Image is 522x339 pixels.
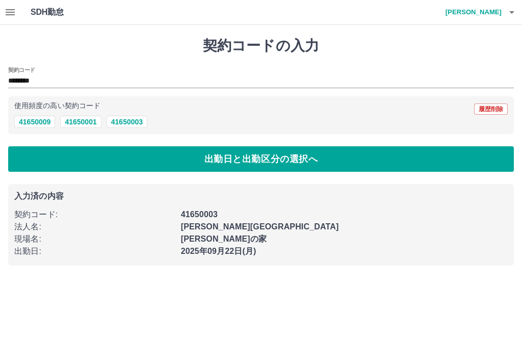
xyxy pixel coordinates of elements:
button: 41650003 [107,116,147,128]
p: 出勤日 : [14,245,175,257]
b: [PERSON_NAME][GEOGRAPHIC_DATA] [181,222,339,231]
h1: 契約コードの入力 [8,37,514,55]
p: 現場名 : [14,233,175,245]
h2: 契約コード [8,66,35,74]
button: 出勤日と出勤区分の選択へ [8,146,514,172]
b: 2025年09月22日(月) [181,247,256,255]
p: 契約コード : [14,208,175,221]
p: 法人名 : [14,221,175,233]
p: 使用頻度の高い契約コード [14,102,100,110]
button: 履歴削除 [474,103,508,115]
p: 入力済の内容 [14,192,508,200]
button: 41650001 [60,116,101,128]
button: 41650009 [14,116,55,128]
b: [PERSON_NAME]の家 [181,234,267,243]
b: 41650003 [181,210,218,219]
